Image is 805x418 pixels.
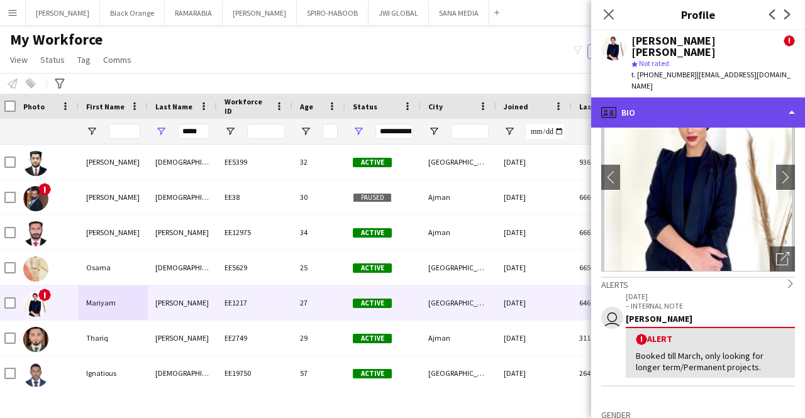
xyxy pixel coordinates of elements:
[72,52,96,68] a: Tag
[496,145,572,179] div: [DATE]
[225,97,270,116] span: Workforce ID
[297,1,369,25] button: SPIRO-HABOOB
[496,356,572,390] div: [DATE]
[323,124,338,139] input: Age Filter Input
[165,1,223,25] button: RAMARABIA
[572,145,647,179] div: 936 days
[23,102,45,111] span: Photo
[428,102,443,111] span: City
[496,321,572,355] div: [DATE]
[217,285,292,320] div: EE1217
[247,124,285,139] input: Workforce ID Filter Input
[23,186,48,211] img: Abdullah Muhammad
[300,126,311,137] button: Open Filter Menu
[587,44,650,59] button: Everyone6,013
[421,180,496,214] div: Ajman
[148,321,217,355] div: [PERSON_NAME]
[148,180,217,214] div: [DEMOGRAPHIC_DATA]
[26,1,100,25] button: [PERSON_NAME]
[421,215,496,250] div: Ajman
[109,124,140,139] input: First Name Filter Input
[217,145,292,179] div: EE5399
[784,35,795,47] span: !
[79,180,148,214] div: [PERSON_NAME]
[217,215,292,250] div: EE12975
[591,6,805,23] h3: Profile
[626,301,795,311] p: – INTERNAL NOTE
[496,250,572,285] div: [DATE]
[353,299,392,308] span: Active
[353,369,392,378] span: Active
[626,292,795,301] p: [DATE]
[300,102,313,111] span: Age
[292,250,345,285] div: 25
[292,285,345,320] div: 27
[572,321,647,355] div: 311 days
[496,215,572,250] div: [DATE]
[217,250,292,285] div: EE5629
[98,52,136,68] a: Comms
[5,52,33,68] a: View
[353,158,392,167] span: Active
[79,215,148,250] div: [PERSON_NAME]
[23,221,48,246] img: Abuzar Muhammad younas
[636,350,785,373] div: Booked till March, only looking for longer term/Permanent projects.
[103,54,131,65] span: Comms
[572,356,647,390] div: 264 days
[429,1,489,25] button: SANA MEDIA
[591,97,805,128] div: Bio
[496,180,572,214] div: [DATE]
[52,76,67,91] app-action-btn: Advanced filters
[100,1,165,25] button: Black Orange
[353,193,392,202] span: Paused
[292,356,345,390] div: 57
[292,145,345,179] div: 32
[40,54,65,65] span: Status
[292,180,345,214] div: 30
[353,334,392,343] span: Active
[79,285,148,320] div: Mariyam
[572,285,647,320] div: 646 days
[10,54,28,65] span: View
[35,52,70,68] a: Status
[421,321,496,355] div: Ajman
[148,285,217,320] div: [PERSON_NAME]
[23,151,48,176] img: Hassan Muhammad
[292,321,345,355] div: 29
[79,250,148,285] div: Osama
[504,126,515,137] button: Open Filter Menu
[572,250,647,285] div: 665 days
[155,102,192,111] span: Last Name
[631,70,791,91] span: | [EMAIL_ADDRESS][DOMAIN_NAME]
[86,126,97,137] button: Open Filter Menu
[225,126,236,137] button: Open Filter Menu
[10,30,103,49] span: My Workforce
[579,102,608,111] span: Last job
[79,321,148,355] div: Thariq
[23,362,48,387] img: Ignatious Muhammad
[451,124,489,139] input: City Filter Input
[421,250,496,285] div: [GEOGRAPHIC_DATA]
[38,289,51,301] span: !
[217,321,292,355] div: EE2749
[631,70,697,79] span: t. [PHONE_NUMBER]
[217,180,292,214] div: EE38
[148,356,217,390] div: [DEMOGRAPHIC_DATA]
[77,54,91,65] span: Tag
[369,1,429,25] button: JWI GLOBAL
[23,256,48,282] img: Osama Muhammad
[292,215,345,250] div: 34
[86,102,125,111] span: First Name
[79,356,148,390] div: Ignatious
[79,145,148,179] div: [PERSON_NAME]
[155,126,167,137] button: Open Filter Menu
[601,277,795,290] div: Alerts
[601,83,795,272] img: Crew avatar or photo
[496,285,572,320] div: [DATE]
[38,183,51,195] span: !
[504,102,528,111] span: Joined
[148,145,217,179] div: [DEMOGRAPHIC_DATA]
[421,145,496,179] div: [GEOGRAPHIC_DATA]
[572,180,647,214] div: 666 days
[353,102,377,111] span: Status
